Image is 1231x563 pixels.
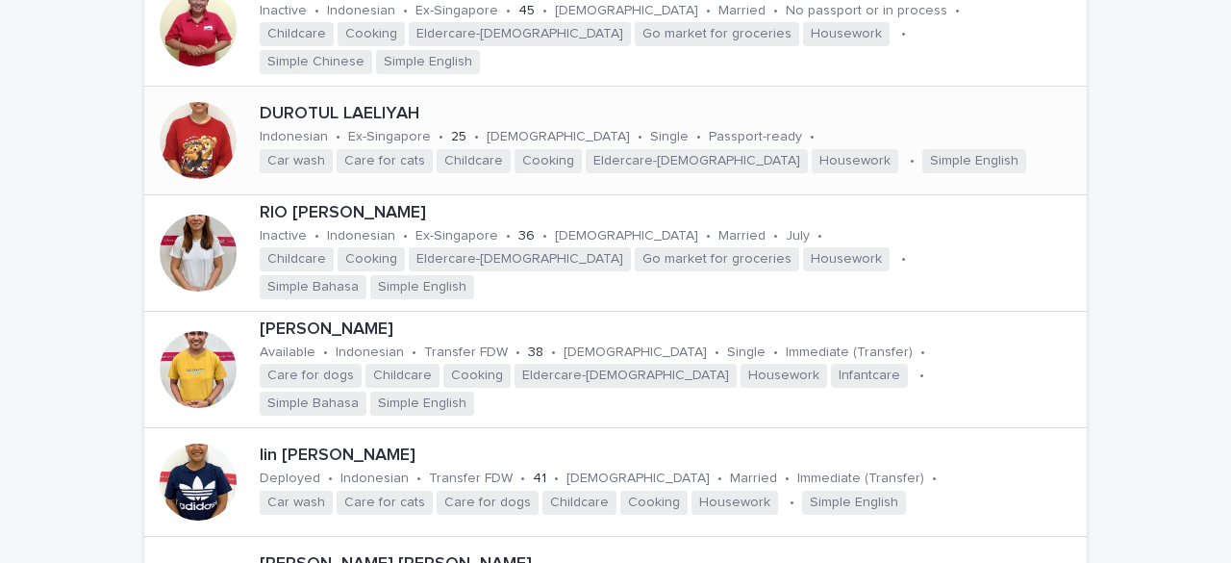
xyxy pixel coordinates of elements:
p: [DEMOGRAPHIC_DATA] [555,3,698,19]
p: [DEMOGRAPHIC_DATA] [564,345,707,361]
p: • [920,345,925,361]
a: Iin [PERSON_NAME]Deployed•Indonesian•Transfer FDW•41•[DEMOGRAPHIC_DATA]•Married•Immediate (Transf... [144,428,1087,537]
span: Eldercare-[DEMOGRAPHIC_DATA] [586,149,808,173]
span: Car wash [260,491,333,515]
p: • [314,3,319,19]
p: Deployed [260,471,320,487]
p: Transfer FDW [429,471,513,487]
p: Indonesian [336,345,404,361]
p: Ex-Singapore [415,228,498,244]
p: • [810,129,815,145]
p: • [706,228,711,244]
p: No passport or in process [786,3,947,19]
p: Ex-Singapore [348,129,431,145]
p: • [403,228,408,244]
p: 45 [518,3,535,19]
p: [DEMOGRAPHIC_DATA] [555,228,698,244]
span: Childcare [260,247,334,271]
span: Childcare [437,149,511,173]
p: • [785,471,790,487]
span: Simple Bahasa [260,275,366,299]
p: • [717,471,722,487]
a: [PERSON_NAME]Available•Indonesian•Transfer FDW•38•[DEMOGRAPHIC_DATA]•Single•Immediate (Transfer)•... [144,312,1087,428]
p: Immediate (Transfer) [786,345,913,361]
span: Childcare [260,22,334,46]
p: Single [727,345,766,361]
span: Go market for groceries [635,22,799,46]
p: • [554,471,559,487]
span: Housework [691,491,778,515]
p: • [901,251,906,268]
p: Immediate (Transfer) [797,471,924,487]
p: Ex-Singapore [415,3,498,19]
p: • [416,471,421,487]
p: Transfer FDW [424,345,508,361]
p: • [542,3,547,19]
p: • [474,129,479,145]
p: • [551,345,556,361]
p: Indonesian [327,228,395,244]
span: Cooking [338,247,405,271]
p: • [515,345,520,361]
a: DUROTUL LAELIYAHIndonesian•Ex-Singapore•25•[DEMOGRAPHIC_DATA]•Single•Passport-ready•Car washCare ... [144,87,1087,195]
p: • [412,345,416,361]
p: • [323,345,328,361]
p: 41 [533,471,546,487]
span: Eldercare-[DEMOGRAPHIC_DATA] [409,247,631,271]
p: • [715,345,719,361]
p: Indonesian [260,129,328,145]
span: Simple Chinese [260,50,372,74]
span: Housework [803,247,890,271]
p: • [314,228,319,244]
span: Simple Bahasa [260,392,366,416]
p: Iin [PERSON_NAME] [260,446,1079,467]
span: Housework [803,22,890,46]
p: • [901,26,906,42]
p: Single [650,129,689,145]
p: Indonesian [327,3,395,19]
span: Childcare [365,364,440,388]
span: Care for dogs [437,491,539,515]
span: Care for cats [337,149,433,173]
p: Married [718,228,766,244]
span: Simple English [376,50,480,74]
p: • [328,471,333,487]
span: Care for dogs [260,364,362,388]
span: Go market for groceries [635,247,799,271]
span: Infantcare [831,364,908,388]
a: RIO [PERSON_NAME]Inactive•Indonesian•Ex-Singapore•36•[DEMOGRAPHIC_DATA]•Married•July•ChildcareCoo... [144,195,1087,312]
span: Cooking [443,364,511,388]
p: • [955,3,960,19]
p: • [932,471,937,487]
p: 25 [451,129,466,145]
p: [DEMOGRAPHIC_DATA] [487,129,630,145]
span: Cooking [515,149,582,173]
span: Eldercare-[DEMOGRAPHIC_DATA] [409,22,631,46]
p: • [910,153,915,169]
p: Married [730,471,777,487]
p: Indonesian [340,471,409,487]
p: • [506,228,511,244]
p: • [542,228,547,244]
p: Available [260,345,315,361]
p: [DEMOGRAPHIC_DATA] [566,471,710,487]
span: Housework [812,149,898,173]
span: Simple English [370,275,474,299]
p: • [638,129,642,145]
p: Inactive [260,3,307,19]
p: • [403,3,408,19]
span: Childcare [542,491,616,515]
p: DUROTUL LAELIYAH [260,104,1079,125]
p: • [520,471,525,487]
p: Passport-ready [709,129,802,145]
span: Car wash [260,149,333,173]
p: • [773,228,778,244]
p: • [336,129,340,145]
p: RIO [PERSON_NAME] [260,203,1079,224]
p: • [773,345,778,361]
span: Simple English [370,392,474,416]
p: • [706,3,711,19]
p: • [773,3,778,19]
p: • [439,129,443,145]
p: Inactive [260,228,307,244]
